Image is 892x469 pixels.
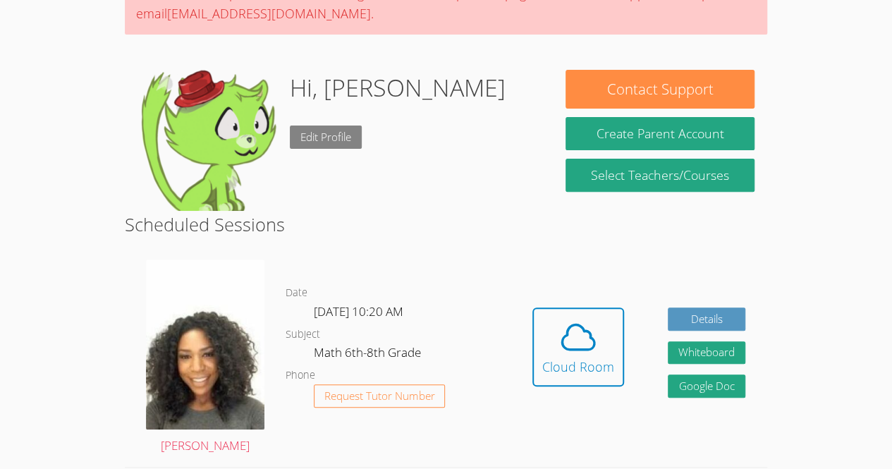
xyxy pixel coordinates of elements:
[146,260,264,430] img: avatar.png
[314,343,424,367] dd: Math 6th-8th Grade
[290,70,506,106] h1: Hi, [PERSON_NAME]
[566,70,754,109] button: Contact Support
[146,260,264,456] a: [PERSON_NAME]
[286,326,320,343] dt: Subject
[668,307,745,331] a: Details
[290,126,362,149] a: Edit Profile
[668,341,745,365] button: Whiteboard
[668,374,745,398] a: Google Doc
[542,357,614,377] div: Cloud Room
[566,159,754,192] a: Select Teachers/Courses
[314,303,403,319] span: [DATE] 10:20 AM
[286,367,315,384] dt: Phone
[532,307,624,386] button: Cloud Room
[324,391,435,401] span: Request Tutor Number
[125,211,767,238] h2: Scheduled Sessions
[286,284,307,302] dt: Date
[566,117,754,150] button: Create Parent Account
[138,70,279,211] img: default.png
[314,384,446,408] button: Request Tutor Number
